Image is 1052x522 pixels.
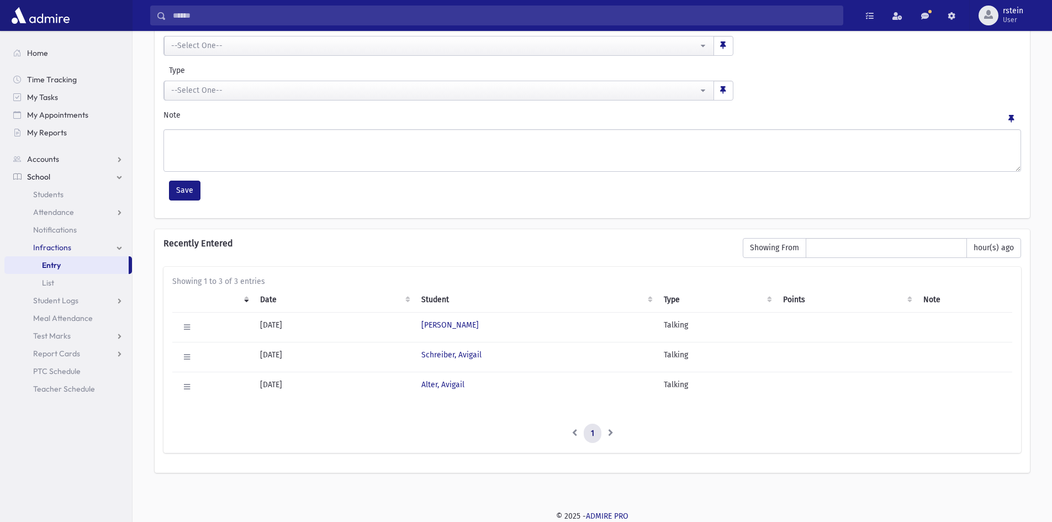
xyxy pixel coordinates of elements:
[9,4,72,27] img: AdmirePro
[42,260,61,270] span: Entry
[253,287,414,313] th: Date: activate to sort column ascending
[4,124,132,141] a: My Reports
[743,238,806,258] span: Showing From
[4,327,132,345] a: Test Marks
[776,287,917,313] th: Points: activate to sort column ascending
[4,71,132,88] a: Time Tracking
[27,172,50,182] span: School
[657,342,776,372] td: Talking
[27,48,48,58] span: Home
[421,320,479,330] a: [PERSON_NAME]
[586,512,628,521] a: ADMIRE PRO
[584,424,601,444] a: 1
[4,309,132,327] a: Meal Attendance
[33,349,80,358] span: Report Cards
[33,225,77,235] span: Notifications
[33,366,81,376] span: PTC Schedule
[27,154,59,164] span: Accounts
[150,510,1034,522] div: © 2025 -
[4,44,132,62] a: Home
[33,207,74,217] span: Attendance
[169,181,200,201] button: Save
[171,85,698,96] div: --Select One--
[33,331,71,341] span: Test Marks
[171,40,698,51] div: --Select One--
[27,128,67,138] span: My Reports
[33,242,71,252] span: Infractions
[164,36,714,56] button: --Select One--
[163,65,448,76] label: Type
[27,110,88,120] span: My Appointments
[4,88,132,106] a: My Tasks
[4,186,132,203] a: Students
[27,92,58,102] span: My Tasks
[4,274,132,292] a: List
[27,75,77,85] span: Time Tracking
[4,345,132,362] a: Report Cards
[421,380,464,389] a: Alter, Avigail
[657,372,776,402] td: Talking
[253,372,414,402] td: [DATE]
[917,287,1012,313] th: Note
[421,350,482,360] a: Schreiber, Avigail
[172,276,1012,287] div: Showing 1 to 3 of 3 entries
[33,189,64,199] span: Students
[42,278,54,288] span: List
[1003,7,1023,15] span: rstein
[4,168,132,186] a: School
[1003,15,1023,24] span: User
[164,81,714,101] button: --Select One--
[966,238,1021,258] span: hour(s) ago
[163,238,732,249] h6: Recently Entered
[163,109,181,125] label: Note
[253,342,414,372] td: [DATE]
[415,287,658,313] th: Student: activate to sort column ascending
[657,287,776,313] th: Type: activate to sort column ascending
[4,292,132,309] a: Student Logs
[4,106,132,124] a: My Appointments
[253,312,414,342] td: [DATE]
[33,384,95,394] span: Teacher Schedule
[4,150,132,168] a: Accounts
[33,296,78,305] span: Student Logs
[166,6,843,25] input: Search
[4,203,132,221] a: Attendance
[4,380,132,398] a: Teacher Schedule
[4,256,129,274] a: Entry
[657,312,776,342] td: Talking
[33,313,93,323] span: Meal Attendance
[4,239,132,256] a: Infractions
[4,362,132,380] a: PTC Schedule
[4,221,132,239] a: Notifications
